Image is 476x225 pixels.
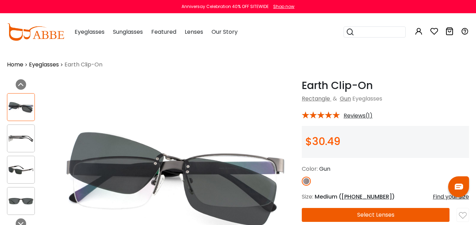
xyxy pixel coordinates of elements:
a: Eyeglasses [29,61,59,69]
a: Shop now [270,3,294,9]
span: Earth Clip-On [64,61,102,69]
img: Earth Clip-On Gun Metal Eyeglasses , NosePads Frames from ABBE Glasses [7,101,34,114]
span: $30.49 [305,134,340,149]
img: Earth Clip-On Gun Metal Eyeglasses , NosePads Frames from ABBE Glasses [7,132,34,145]
span: Our Story [212,28,238,36]
span: Sunglasses [113,28,143,36]
span: Eyeglasses [352,95,382,103]
span: Color: [302,165,318,173]
span: Medium ( ) [315,193,395,201]
span: Gun [319,165,330,173]
span: Featured [151,28,176,36]
span: Eyeglasses [75,28,105,36]
span: Size: [302,193,313,201]
div: Find your size [433,193,469,201]
a: Home [7,61,23,69]
h1: Earth Clip-On [302,79,469,92]
a: Rectangle [302,95,330,103]
span: & [331,95,338,103]
img: abbeglasses.com [7,23,64,41]
img: Earth Clip-On Gun Metal Eyeglasses , NosePads Frames from ABBE Glasses [7,163,34,177]
a: Gun [340,95,351,103]
button: Select Lenses [302,208,450,222]
span: [PHONE_NUMBER] [341,193,392,201]
span: Lenses [185,28,203,36]
div: Shop now [273,3,294,10]
img: chat [455,184,463,190]
img: Earth Clip-On Gun Metal Eyeglasses , NosePads Frames from ABBE Glasses [7,194,34,208]
span: Reviews(1) [344,113,373,119]
div: Anniversay Celebration 40% OFF SITEWIDE [182,3,269,10]
img: like [459,212,467,219]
